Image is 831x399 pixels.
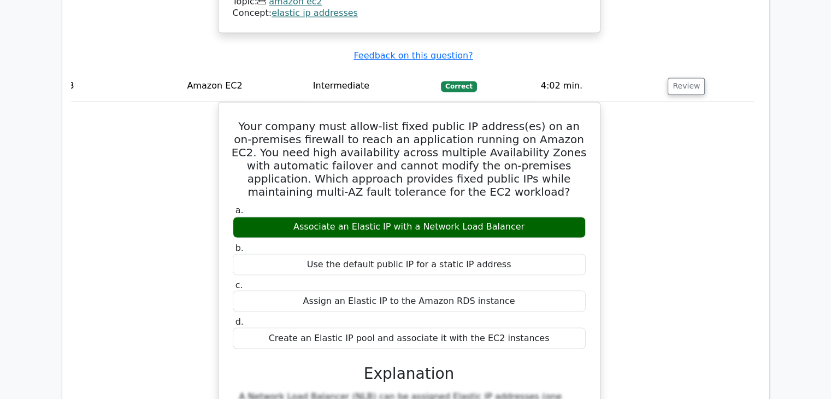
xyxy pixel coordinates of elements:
[537,71,664,102] td: 4:02 min.
[235,279,243,290] span: c.
[309,71,437,102] td: Intermediate
[182,71,308,102] td: Amazon EC2
[233,290,586,312] div: Assign an Elastic IP to the Amazon RDS instance
[235,205,244,215] span: a.
[232,120,587,198] h5: Your company must allow-list fixed public IP address(es) on an on-premises firewall to reach an a...
[441,81,476,92] span: Correct
[272,8,358,18] a: elastic ip addresses
[235,242,244,253] span: b.
[233,327,586,349] div: Create an Elastic IP pool and associate it with the EC2 instances
[239,364,579,383] h3: Explanation
[233,8,586,19] div: Concept:
[235,316,244,326] span: d.
[233,216,586,238] div: Associate an Elastic IP with a Network Load Balancer
[353,50,473,61] a: Feedback on this question?
[668,78,705,95] button: Review
[233,254,586,275] div: Use the default public IP for a static IP address
[64,71,183,102] td: 3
